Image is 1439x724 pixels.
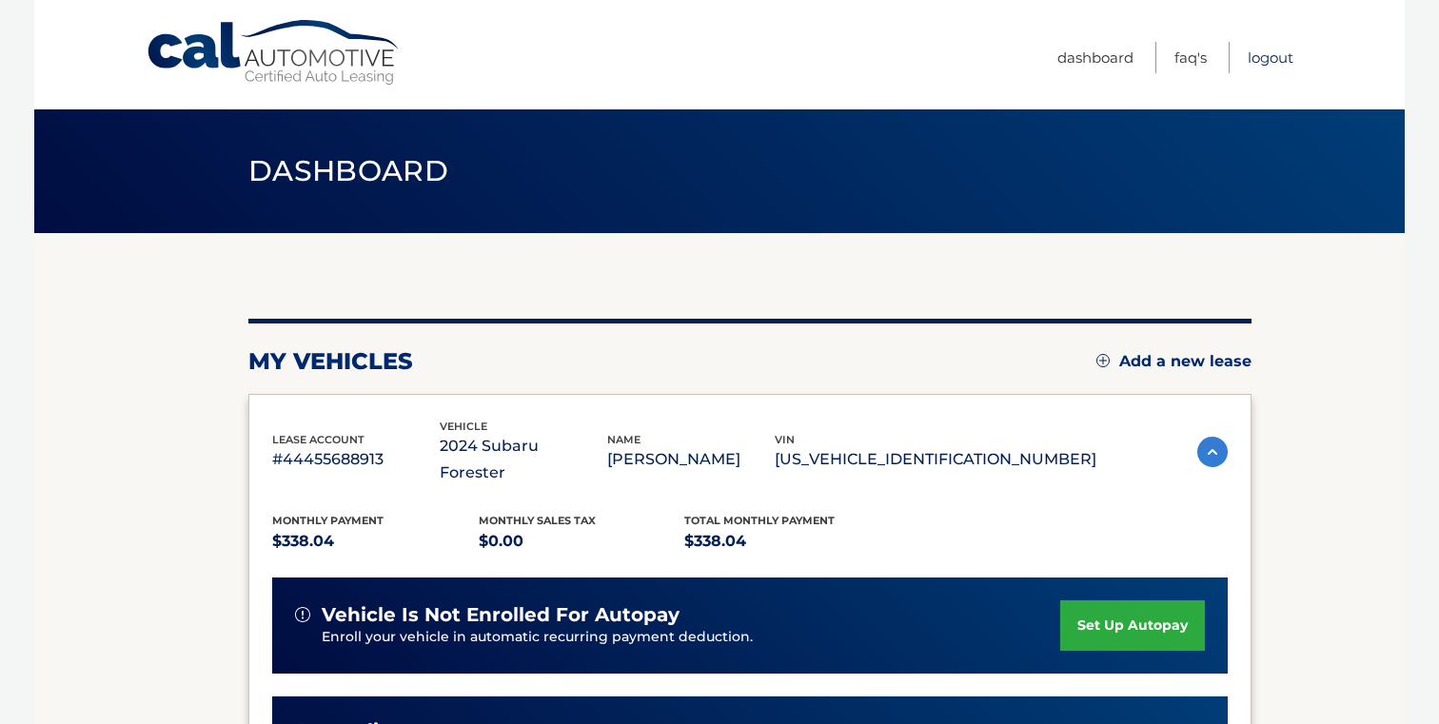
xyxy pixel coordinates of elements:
p: [US_VEHICLE_IDENTIFICATION_NUMBER] [775,446,1096,473]
span: Monthly Payment [272,514,384,527]
p: $0.00 [479,528,685,555]
p: [PERSON_NAME] [607,446,775,473]
p: 2024 Subaru Forester [440,433,607,486]
img: accordion-active.svg [1197,437,1228,467]
h2: my vehicles [248,347,413,376]
span: lease account [272,433,365,446]
p: $338.04 [684,528,891,555]
a: Logout [1248,42,1293,73]
span: Total Monthly Payment [684,514,835,527]
a: FAQ's [1174,42,1207,73]
a: set up autopay [1060,600,1205,651]
img: add.svg [1096,354,1110,367]
a: Dashboard [1057,42,1133,73]
span: vehicle is not enrolled for autopay [322,603,680,627]
img: alert-white.svg [295,607,310,622]
span: Dashboard [248,153,448,188]
a: Add a new lease [1096,352,1252,371]
span: Monthly sales Tax [479,514,596,527]
p: Enroll your vehicle in automatic recurring payment deduction. [322,627,1060,648]
p: $338.04 [272,528,479,555]
span: name [607,433,641,446]
p: #44455688913 [272,446,440,473]
a: Cal Automotive [146,19,403,87]
span: vin [775,433,795,446]
span: vehicle [440,420,487,433]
